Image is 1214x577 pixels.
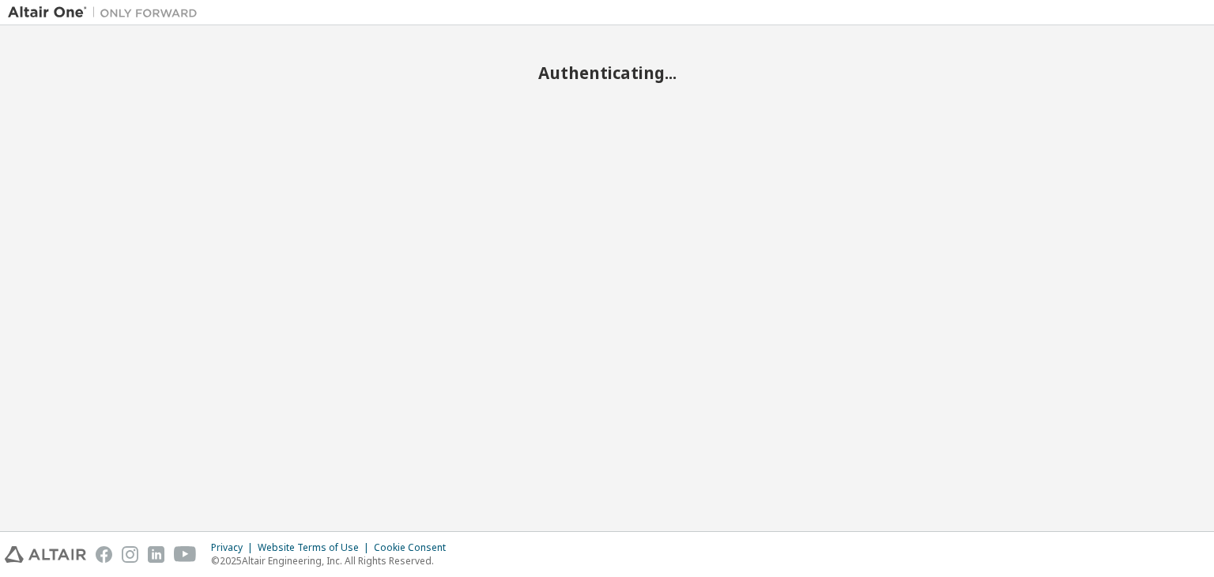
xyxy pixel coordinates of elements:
[211,554,455,568] p: © 2025 Altair Engineering, Inc. All Rights Reserved.
[174,546,197,563] img: youtube.svg
[8,5,205,21] img: Altair One
[148,546,164,563] img: linkedin.svg
[8,62,1206,83] h2: Authenticating...
[5,546,86,563] img: altair_logo.svg
[258,541,374,554] div: Website Terms of Use
[96,546,112,563] img: facebook.svg
[122,546,138,563] img: instagram.svg
[211,541,258,554] div: Privacy
[374,541,455,554] div: Cookie Consent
